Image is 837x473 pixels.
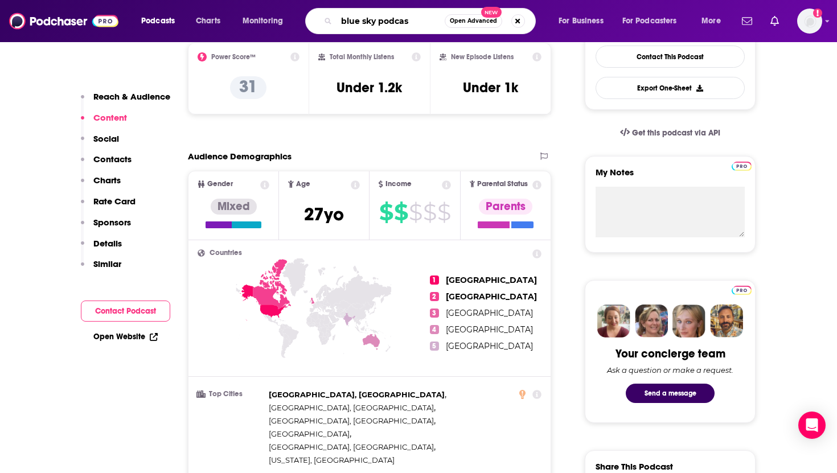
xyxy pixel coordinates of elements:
button: open menu [551,12,618,30]
button: Content [81,112,127,133]
span: 5 [430,342,439,351]
div: Ask a question or make a request. [607,365,733,375]
img: Podchaser Pro [732,286,752,295]
span: [GEOGRAPHIC_DATA], [GEOGRAPHIC_DATA] [269,442,434,451]
h3: Under 1.2k [337,79,402,96]
a: Show notifications dropdown [766,11,783,31]
span: For Business [559,13,604,29]
button: Contacts [81,154,132,175]
span: $ [409,203,422,221]
button: Contact Podcast [81,301,170,322]
button: Reach & Audience [81,91,170,112]
div: Mixed [211,199,257,215]
span: [GEOGRAPHIC_DATA] [269,429,350,438]
img: User Profile [797,9,822,34]
span: , [269,441,436,454]
span: 4 [430,325,439,334]
button: Show profile menu [797,9,822,34]
span: [GEOGRAPHIC_DATA] [446,275,537,285]
img: Jon Profile [710,305,743,338]
span: More [701,13,721,29]
span: Gender [207,180,233,188]
button: Export One-Sheet [596,77,745,99]
span: Get this podcast via API [632,128,720,138]
h3: Share This Podcast [596,461,673,472]
span: [GEOGRAPHIC_DATA], [GEOGRAPHIC_DATA] [269,390,445,399]
h2: Total Monthly Listens [330,53,394,61]
p: Social [93,133,119,144]
a: Pro website [732,284,752,295]
img: Sydney Profile [597,305,630,338]
span: 27 yo [304,203,344,225]
a: Show notifications dropdown [737,11,757,31]
h2: Audience Demographics [188,151,292,162]
svg: Add a profile image [813,9,822,18]
span: , [269,414,436,427]
p: Charts [93,175,121,186]
a: Charts [188,12,227,30]
input: Search podcasts, credits, & more... [337,12,445,30]
span: [GEOGRAPHIC_DATA], [GEOGRAPHIC_DATA] [269,403,434,412]
span: New [481,7,502,18]
span: $ [379,203,393,221]
span: [US_STATE], [GEOGRAPHIC_DATA] [269,455,395,464]
button: Similar [81,258,121,279]
p: Sponsors [93,217,131,228]
span: [GEOGRAPHIC_DATA] [446,291,537,302]
span: Logged in as htibbitts [797,9,822,34]
button: Details [81,238,122,259]
span: [GEOGRAPHIC_DATA], [GEOGRAPHIC_DATA] [269,416,434,425]
button: Social [81,133,119,154]
span: Income [385,180,412,188]
h3: Under 1k [463,79,518,96]
img: Jules Profile [672,305,705,338]
a: Pro website [732,160,752,171]
span: Monitoring [243,13,283,29]
button: Send a message [626,384,715,403]
span: $ [437,203,450,221]
span: Age [296,180,310,188]
h2: Power Score™ [211,53,256,61]
a: Open Website [93,332,158,342]
span: , [269,388,446,401]
button: open menu [694,12,735,30]
p: Contacts [93,154,132,164]
p: Similar [93,258,121,269]
span: $ [394,203,408,221]
span: Countries [210,249,242,257]
span: Charts [196,13,220,29]
h2: New Episode Listens [451,53,514,61]
span: [GEOGRAPHIC_DATA] [446,308,533,318]
a: Contact This Podcast [596,46,745,68]
span: 1 [430,275,439,285]
span: [GEOGRAPHIC_DATA] [446,341,533,351]
div: Search podcasts, credits, & more... [316,8,547,34]
span: For Podcasters [622,13,677,29]
button: Rate Card [81,196,136,217]
button: Open AdvancedNew [445,14,502,28]
p: Reach & Audience [93,91,170,102]
button: open menu [615,12,694,30]
span: 3 [430,309,439,318]
p: Rate Card [93,196,136,207]
button: Sponsors [81,217,131,238]
button: open menu [133,12,190,30]
span: , [269,401,436,414]
p: Details [93,238,122,249]
a: Get this podcast via API [611,119,729,147]
span: $ [423,203,436,221]
span: Podcasts [141,13,175,29]
p: Content [93,112,127,123]
span: , [269,427,351,441]
div: Parents [479,199,532,215]
p: 31 [230,76,266,99]
button: open menu [235,12,298,30]
span: 2 [430,292,439,301]
button: Charts [81,175,121,196]
img: Barbara Profile [635,305,668,338]
div: Your concierge team [616,347,725,361]
img: Podchaser - Follow, Share and Rate Podcasts [9,10,118,32]
img: Podchaser Pro [732,162,752,171]
h3: Top Cities [198,390,264,398]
